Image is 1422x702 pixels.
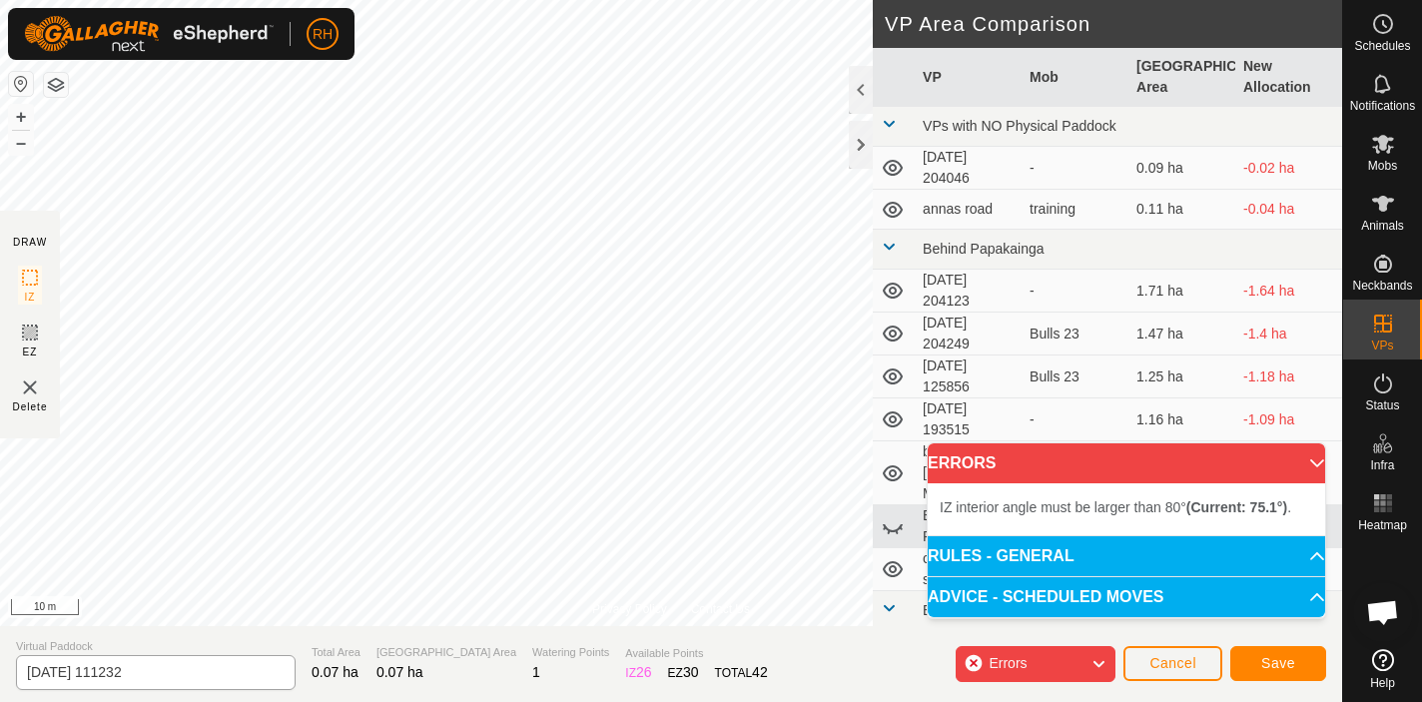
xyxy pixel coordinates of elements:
td: [DATE] 193515 [915,398,1022,441]
span: Neckbands [1352,280,1412,292]
span: Heatmap [1358,519,1407,531]
td: [DATE] 204123 [915,270,1022,313]
span: Delete [13,399,48,414]
th: Mob [1022,48,1128,107]
span: Status [1365,399,1399,411]
p-accordion-header: ERRORS [928,443,1325,483]
span: Cancel [1149,655,1196,671]
a: Privacy Policy [592,600,667,618]
td: -0.02 ha [1235,147,1342,190]
td: -1.18 ha [1235,355,1342,398]
div: IZ [625,662,651,683]
td: creek both sides [915,548,1022,591]
span: 42 [752,664,768,680]
span: Watering Points [532,644,609,661]
button: Reset Map [9,72,33,96]
td: 1.71 ha [1128,270,1235,313]
div: Bulls 23 [1030,324,1120,345]
th: [GEOGRAPHIC_DATA] Area [1128,48,1235,107]
td: -1.09 ha [1235,398,1342,441]
td: 0.09 ha [1128,147,1235,190]
span: ADVICE - SCHEDULED MOVES [928,589,1163,605]
span: Save [1261,655,1295,671]
p-accordion-content: ERRORS [928,483,1325,535]
td: -1.64 ha [1235,270,1342,313]
td: 1.25 ha [1128,355,1235,398]
div: DRAW [13,235,47,250]
div: training [1030,199,1120,220]
span: 0.07 ha [376,664,423,680]
th: New Allocation [1235,48,1342,107]
span: VPs [1371,340,1393,351]
img: VP [18,375,42,399]
p-accordion-header: RULES - GENERAL [928,536,1325,576]
span: Schedules [1354,40,1410,52]
div: Bulls 23 [1030,366,1120,387]
span: ERRORS [928,455,996,471]
td: [DATE] 125856 [915,355,1022,398]
td: 0.11 ha [1128,190,1235,230]
div: - [1030,409,1120,430]
span: 30 [683,664,699,680]
td: 1.47 ha [1128,313,1235,355]
th: VP [915,48,1022,107]
span: 0.07 ha [312,664,358,680]
span: RULES - GENERAL [928,548,1074,564]
td: behind [PERSON_NAME] [915,441,1022,505]
p-accordion-header: ADVICE - SCHEDULED MOVES [928,577,1325,617]
span: Virtual Paddock [16,638,296,655]
td: -2.05 ha [1235,441,1342,505]
span: Mobs [1368,160,1397,172]
span: 1 [532,664,540,680]
td: -0.04 ha [1235,190,1342,230]
span: EZ [23,345,38,359]
span: Total Area [312,644,360,661]
a: Contact Us [691,600,750,618]
td: 1.16 ha [1128,398,1235,441]
td: Behind Papakainga [915,505,1022,548]
button: + [9,105,33,129]
span: IZ interior angle must be larger than 80° . [940,499,1291,515]
span: [GEOGRAPHIC_DATA] Area [376,644,516,661]
span: Errors [989,655,1027,671]
button: Cancel [1123,646,1222,681]
span: Help [1370,677,1395,689]
td: annas road [915,190,1022,230]
span: RH [313,24,333,45]
span: IZ [25,290,36,305]
button: Map Layers [44,73,68,97]
span: Animals [1361,220,1404,232]
button: Save [1230,646,1326,681]
span: Below Papakainga [923,602,1039,618]
div: TOTAL [715,662,768,683]
td: -1.4 ha [1235,313,1342,355]
td: [DATE] 204046 [915,147,1022,190]
span: Behind Papakainga [923,241,1044,257]
span: Available Points [625,645,767,662]
span: 26 [636,664,652,680]
img: Gallagher Logo [24,16,274,52]
div: EZ [668,662,699,683]
a: Help [1343,641,1422,697]
div: Open chat [1353,582,1413,642]
td: [DATE] 204249 [915,313,1022,355]
span: Infra [1370,459,1394,471]
td: 2.12 ha [1128,441,1235,505]
b: (Current: 75.1°) [1186,499,1287,515]
div: - [1030,158,1120,179]
div: - [1030,281,1120,302]
button: – [9,131,33,155]
span: VPs with NO Physical Paddock [923,118,1116,134]
span: Notifications [1350,100,1415,112]
h2: VP Area Comparison [885,12,1342,36]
